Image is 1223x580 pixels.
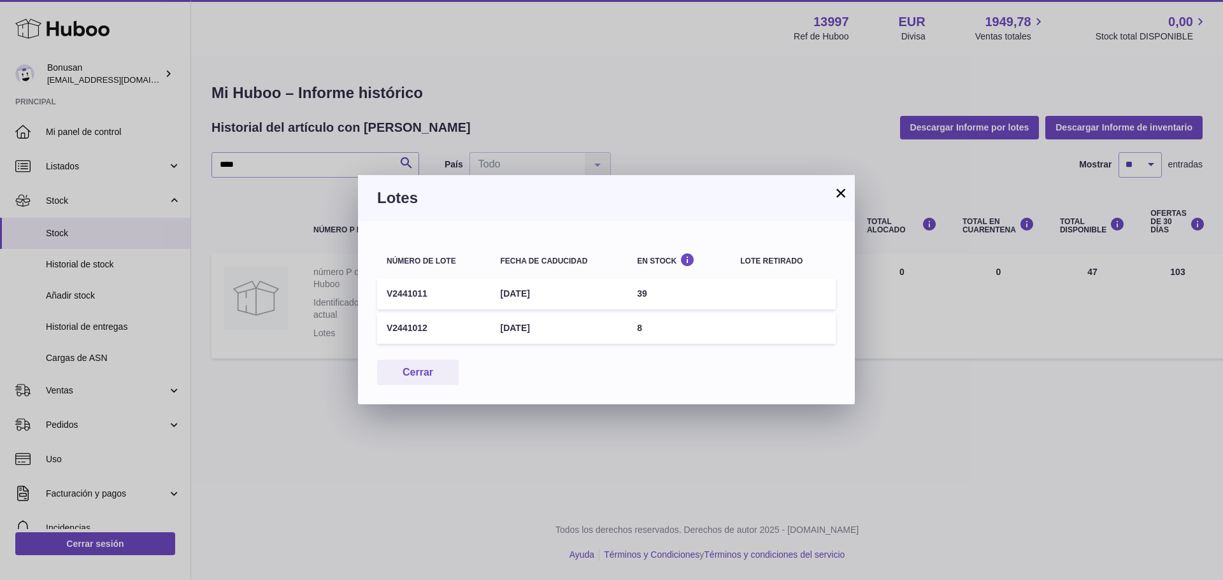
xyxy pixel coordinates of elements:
[627,278,731,309] td: 39
[833,185,848,201] button: ×
[500,257,618,265] div: Fecha de caducidad
[377,188,836,208] h3: Lotes
[490,278,627,309] td: [DATE]
[377,278,490,309] td: V2441011
[740,257,826,265] div: Lote retirado
[377,313,490,344] td: V2441012
[627,313,731,344] td: 8
[377,360,459,386] button: Cerrar
[387,257,481,265] div: Número de lote
[490,313,627,344] td: [DATE]
[637,253,721,265] div: En stock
